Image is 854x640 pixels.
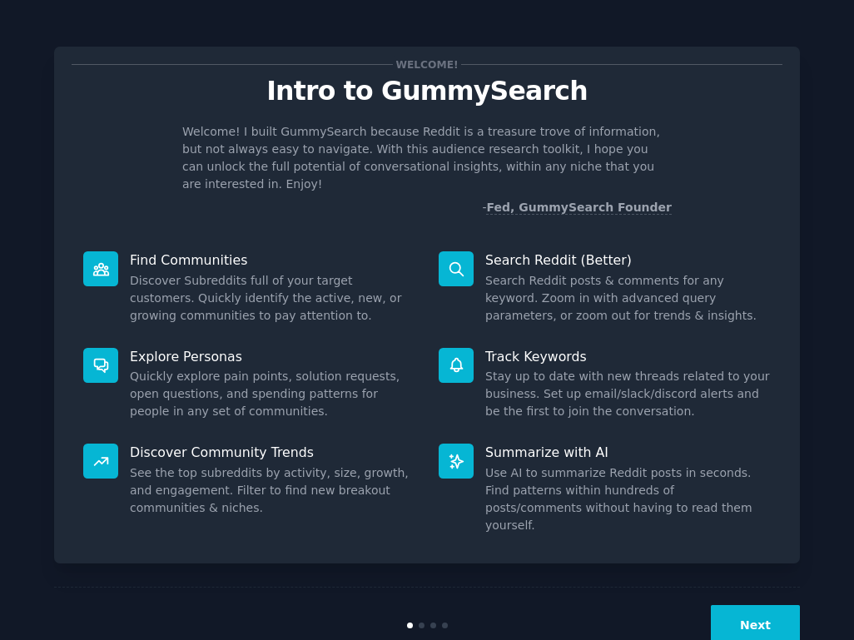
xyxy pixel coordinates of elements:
[485,444,771,461] p: Summarize with AI
[130,368,415,420] dd: Quickly explore pain points, solution requests, open questions, and spending patterns for people ...
[485,251,771,269] p: Search Reddit (Better)
[130,272,415,325] dd: Discover Subreddits full of your target customers. Quickly identify the active, new, or growing c...
[485,368,771,420] dd: Stay up to date with new threads related to your business. Set up email/slack/discord alerts and ...
[72,77,782,106] p: Intro to GummySearch
[485,272,771,325] dd: Search Reddit posts & comments for any keyword. Zoom in with advanced query parameters, or zoom o...
[130,348,415,365] p: Explore Personas
[130,444,415,461] p: Discover Community Trends
[182,123,672,193] p: Welcome! I built GummySearch because Reddit is a treasure trove of information, but not always ea...
[482,199,672,216] div: -
[486,201,672,215] a: Fed, GummySearch Founder
[130,251,415,269] p: Find Communities
[485,464,771,534] dd: Use AI to summarize Reddit posts in seconds. Find patterns within hundreds of posts/comments with...
[485,348,771,365] p: Track Keywords
[393,56,461,73] span: Welcome!
[130,464,415,517] dd: See the top subreddits by activity, size, growth, and engagement. Filter to find new breakout com...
